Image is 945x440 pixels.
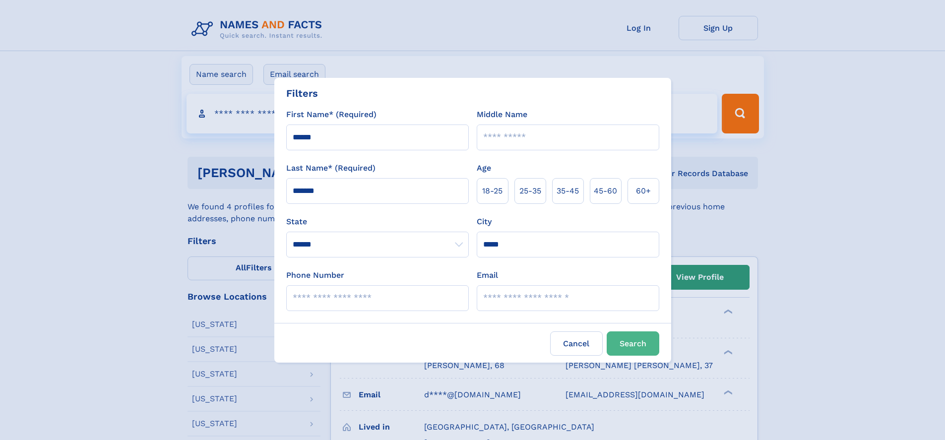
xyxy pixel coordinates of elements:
span: 25‑35 [519,185,541,197]
button: Search [607,331,659,356]
label: City [477,216,492,228]
span: 45‑60 [594,185,617,197]
span: 35‑45 [557,185,579,197]
label: Phone Number [286,269,344,281]
label: Cancel [550,331,603,356]
span: 60+ [636,185,651,197]
label: Age [477,162,491,174]
span: 18‑25 [482,185,503,197]
div: Filters [286,86,318,101]
label: Email [477,269,498,281]
label: Middle Name [477,109,527,121]
label: First Name* (Required) [286,109,377,121]
label: Last Name* (Required) [286,162,376,174]
label: State [286,216,469,228]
